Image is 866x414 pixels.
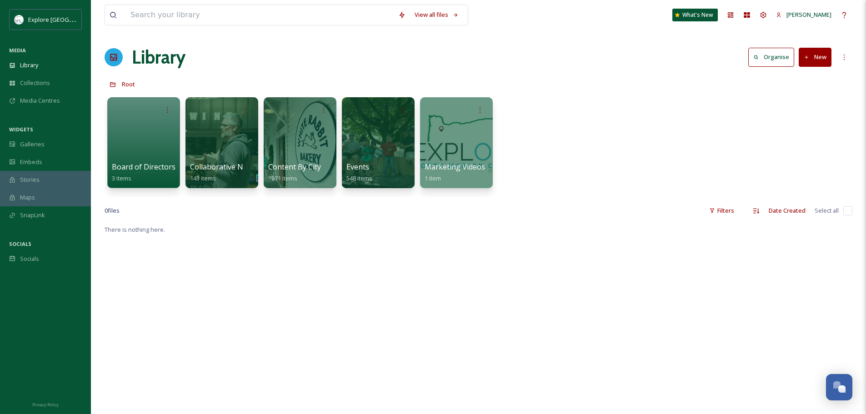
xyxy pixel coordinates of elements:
a: Root [122,79,135,90]
button: New [799,48,831,66]
span: Maps [20,193,35,202]
span: 3 items [112,174,131,182]
div: Date Created [764,202,810,219]
img: north%20marion%20account.png [15,15,24,24]
span: Content By City [268,162,321,172]
input: Search your library [126,5,394,25]
a: Content By City1071 items [268,163,321,182]
span: Galleries [20,140,45,149]
span: Root [122,80,135,88]
span: Privacy Policy [32,402,59,408]
span: 0 file s [105,206,120,215]
span: There is nothing here. [105,225,165,234]
span: 548 items [346,174,372,182]
a: Collaborative Networking Meetings143 items [190,163,312,182]
div: Filters [705,202,739,219]
span: Select all [815,206,839,215]
span: Stories [20,175,40,184]
button: Organise [748,48,794,66]
span: 1 item [425,174,441,182]
a: View all files [410,6,463,24]
span: Marketing Videos [425,162,485,172]
span: Events [346,162,369,172]
a: Library [132,44,185,71]
span: SOCIALS [9,240,31,247]
span: MEDIA [9,47,26,54]
a: Board of Directors3 items [112,163,175,182]
a: Privacy Policy [32,399,59,409]
a: [PERSON_NAME] [771,6,836,24]
span: WIDGETS [9,126,33,133]
a: What's New [672,9,718,21]
span: 143 items [190,174,216,182]
span: Collections [20,79,50,87]
a: Events548 items [346,163,372,182]
span: Explore [GEOGRAPHIC_DATA][PERSON_NAME] [28,15,153,24]
span: Collaborative Networking Meetings [190,162,312,172]
span: Embeds [20,158,42,166]
span: Media Centres [20,96,60,105]
a: Marketing Videos1 item [425,163,485,182]
span: Board of Directors [112,162,175,172]
span: 1071 items [268,174,297,182]
span: [PERSON_NAME] [786,10,831,19]
span: Library [20,61,38,70]
button: Open Chat [826,374,852,400]
span: SnapLink [20,211,45,219]
span: Socials [20,254,39,263]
